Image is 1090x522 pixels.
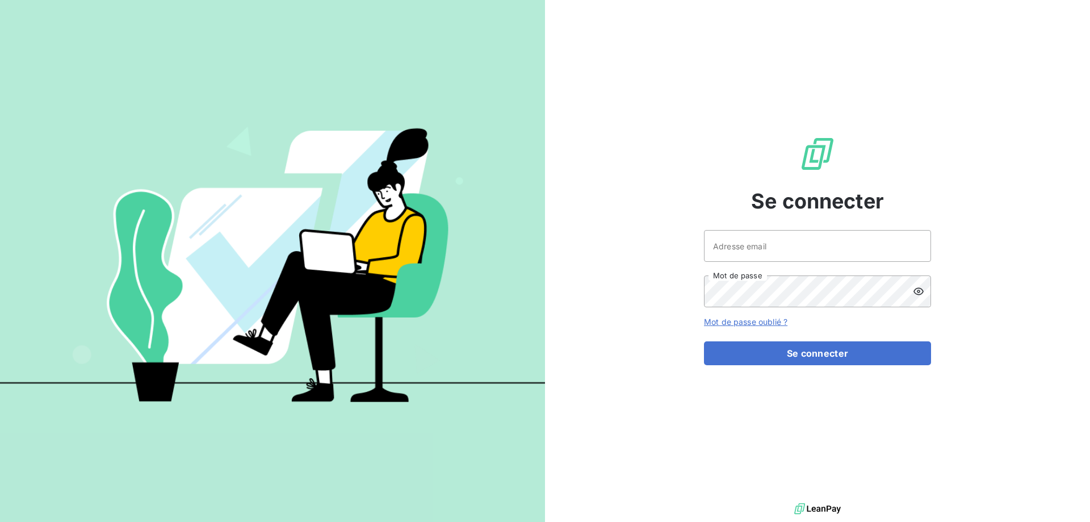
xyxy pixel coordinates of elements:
[704,317,787,327] a: Mot de passe oublié ?
[799,136,836,172] img: Logo LeanPay
[751,186,884,216] span: Se connecter
[704,230,931,262] input: placeholder
[794,500,841,517] img: logo
[704,341,931,365] button: Se connecter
